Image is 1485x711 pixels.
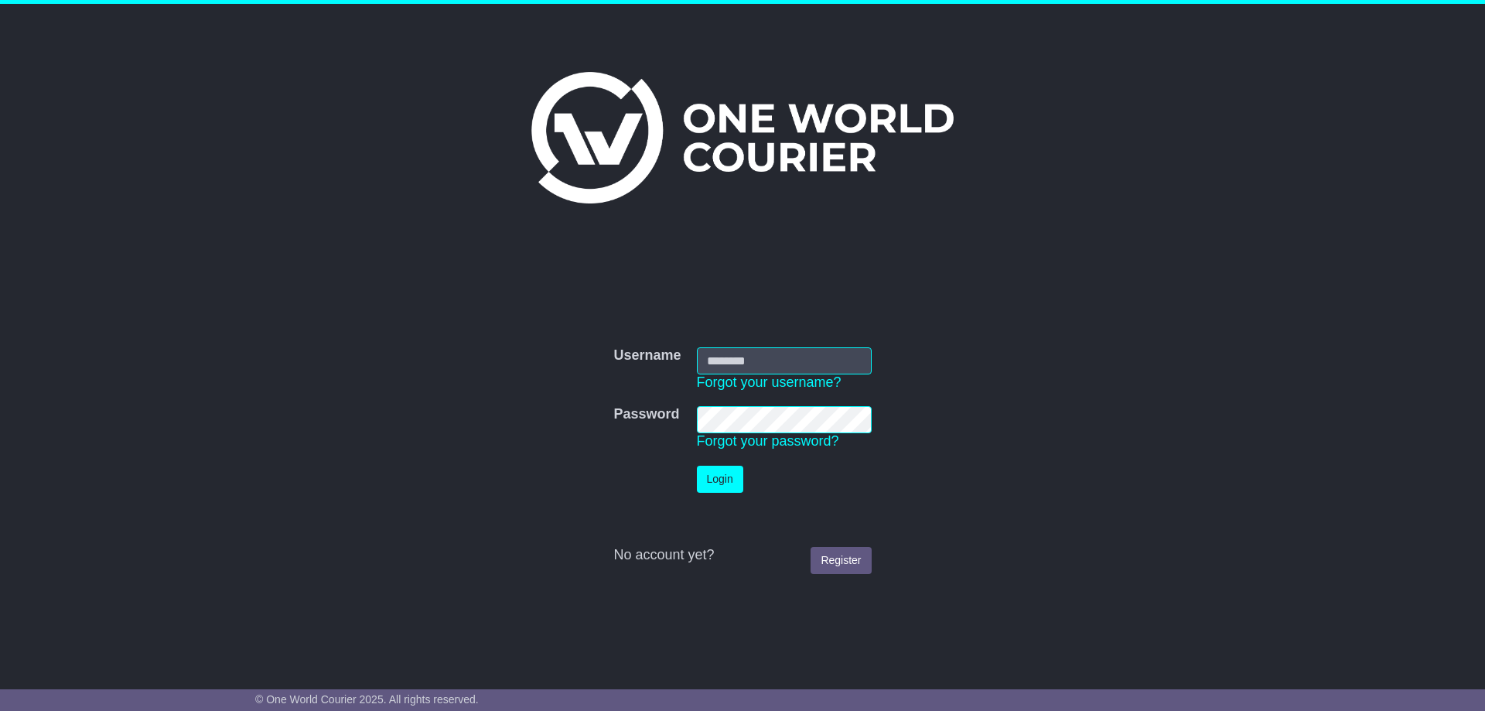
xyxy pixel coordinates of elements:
label: Username [613,347,681,364]
div: No account yet? [613,547,871,564]
span: © One World Courier 2025. All rights reserved. [255,693,479,706]
a: Register [811,547,871,574]
button: Login [697,466,743,493]
a: Forgot your password? [697,433,839,449]
label: Password [613,406,679,423]
img: One World [531,72,954,203]
a: Forgot your username? [697,374,841,390]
